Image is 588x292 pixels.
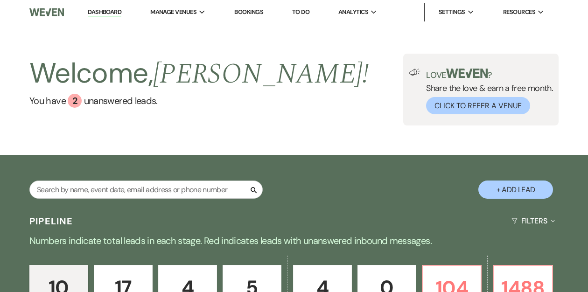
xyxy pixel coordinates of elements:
a: To Do [292,8,309,16]
img: loud-speaker-illustration.svg [409,69,420,76]
p: Love ? [426,69,553,79]
span: Manage Venues [150,7,196,17]
button: Click to Refer a Venue [426,97,530,114]
a: You have 2 unanswered leads. [29,94,369,108]
span: Settings [439,7,465,17]
a: Bookings [234,8,263,16]
span: [PERSON_NAME] ! [153,53,369,96]
button: + Add Lead [478,181,553,199]
div: 2 [68,94,82,108]
span: Analytics [338,7,368,17]
button: Filters [508,209,559,233]
input: Search by name, event date, email address or phone number [29,181,263,199]
a: Dashboard [88,8,121,17]
h3: Pipeline [29,215,73,228]
span: Resources [503,7,535,17]
h2: Welcome, [29,54,369,94]
img: Weven Logo [29,2,64,22]
div: Share the love & earn a free month. [420,69,553,114]
img: weven-logo-green.svg [446,69,488,78]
